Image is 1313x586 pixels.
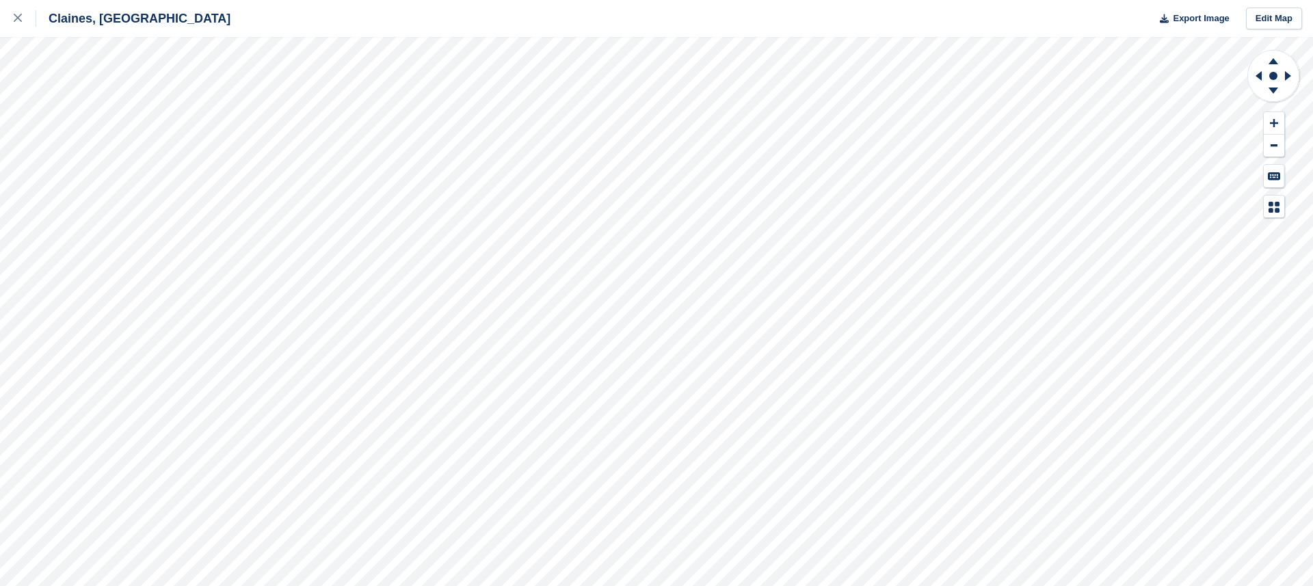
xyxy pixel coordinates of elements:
div: Claines, [GEOGRAPHIC_DATA] [36,10,230,27]
span: Export Image [1173,12,1229,25]
button: Zoom Out [1264,135,1284,157]
button: Zoom In [1264,112,1284,135]
a: Edit Map [1246,8,1302,30]
button: Map Legend [1264,196,1284,218]
button: Keyboard Shortcuts [1264,165,1284,187]
button: Export Image [1152,8,1230,30]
